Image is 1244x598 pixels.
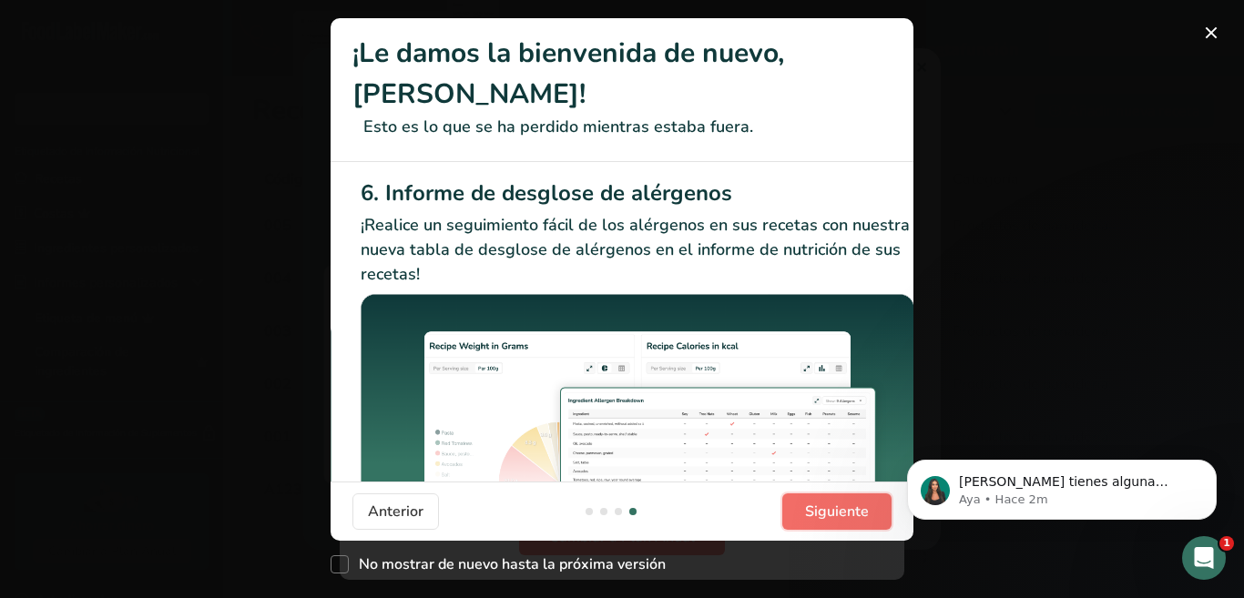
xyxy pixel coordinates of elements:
button: Siguiente [782,493,892,530]
font: 6. Informe de desglose de alérgenos [361,178,732,208]
font: ¡Realice un seguimiento fácil de los alérgenos en sus recetas con nuestra nueva tabla de desglose... [361,214,910,285]
span: Anterior [368,501,423,522]
font: Siguiente [805,502,869,522]
font: No mostrar de nuevo hasta la próxima versión [359,554,666,574]
font: Esto es lo que se ha perdido mientras estaba fuera. [363,116,753,137]
iframe: Mensaje de notificaciones del intercomunicador [880,421,1244,549]
iframe: Chat en vivo de Intercom [1182,536,1226,580]
font: ¡Le damos la bienvenida de nuevo, [PERSON_NAME]! [352,35,784,113]
font: 1 [1223,537,1230,549]
img: Informe de desglose de alérgenos [361,294,914,507]
button: Anterior [352,493,439,530]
